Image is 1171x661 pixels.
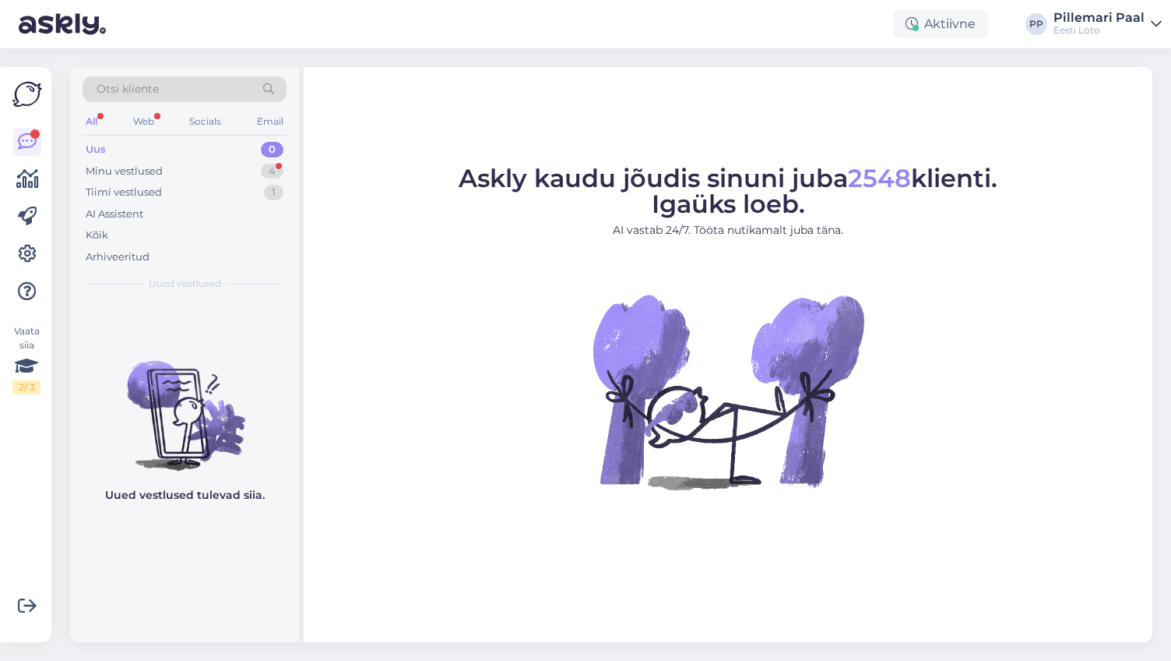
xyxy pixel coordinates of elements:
p: Uued vestlused tulevad siia. [105,487,265,504]
div: Socials [186,111,224,132]
span: Askly kaudu jõudis sinuni juba klienti. Igaüks loeb. [459,163,997,219]
div: 1 [264,185,283,200]
img: No chats [70,333,299,473]
div: Web [130,111,157,132]
a: Pillemari PaalEesti Loto [1053,12,1162,37]
p: AI vastab 24/7. Tööta nutikamalt juba täna. [459,222,997,239]
div: PP [1025,13,1047,35]
img: Askly Logo [12,80,42,109]
span: 2548 [848,163,911,193]
div: 4 [261,164,283,179]
div: Uus [86,142,106,157]
div: Vaata siia [12,324,40,394]
div: AI Assistent [86,207,143,222]
div: 2 / 3 [12,380,40,394]
span: Uued vestlused [149,277,221,291]
div: All [83,111,100,132]
div: Aktiivne [893,10,988,38]
span: Otsi kliente [97,81,159,97]
div: Email [254,111,287,132]
div: Pillemari Paal [1053,12,1145,24]
img: No Chat active [588,251,868,532]
div: Arhiveeritud [86,249,149,265]
div: Eesti Loto [1053,24,1145,37]
div: Kõik [86,228,108,243]
div: Tiimi vestlused [86,185,162,200]
div: Minu vestlused [86,164,163,179]
div: 0 [261,142,283,157]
